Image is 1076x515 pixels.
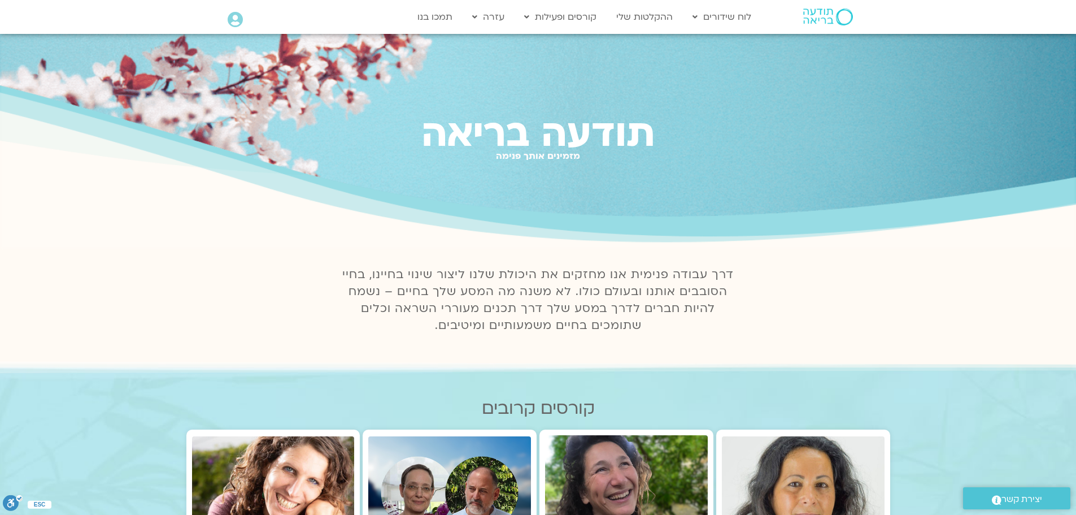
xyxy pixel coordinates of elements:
[186,399,890,418] h2: קורסים קרובים
[336,266,740,334] p: דרך עבודה פנימית אנו מחזקים את היכולת שלנו ליצור שינוי בחיינו, בחיי הסובבים אותנו ובעולם כולו. לא...
[803,8,853,25] img: תודעה בריאה
[412,6,458,28] a: תמכו בנו
[1001,492,1042,507] span: יצירת קשר
[467,6,510,28] a: עזרה
[611,6,678,28] a: ההקלטות שלי
[963,487,1070,509] a: יצירת קשר
[519,6,602,28] a: קורסים ופעילות
[687,6,757,28] a: לוח שידורים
